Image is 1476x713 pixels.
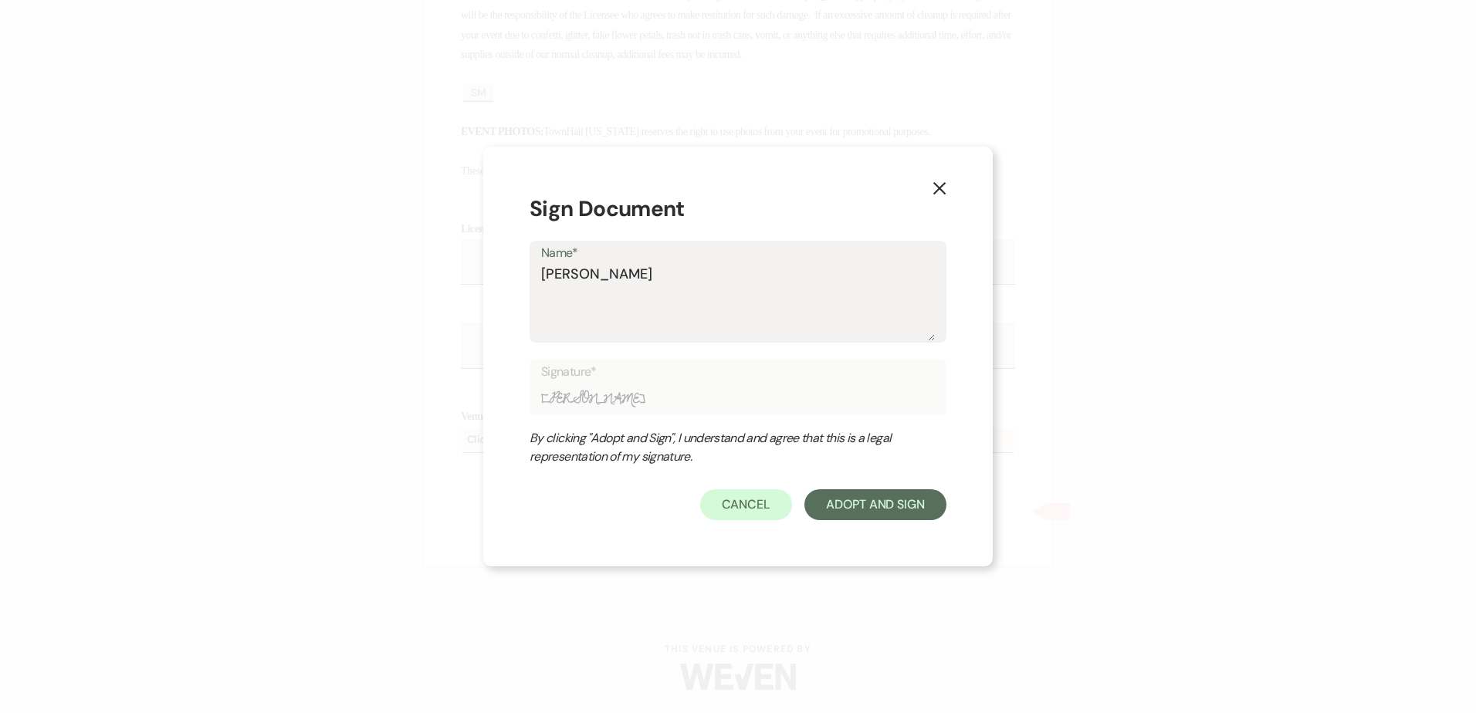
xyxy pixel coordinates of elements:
[541,361,935,384] label: Signature*
[541,242,935,265] label: Name*
[700,489,793,520] button: Cancel
[530,193,946,225] h1: Sign Document
[804,489,946,520] button: Adopt And Sign
[541,264,935,341] textarea: Stepha
[530,429,916,466] div: By clicking "Adopt and Sign", I understand and agree that this is a legal representation of my si...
